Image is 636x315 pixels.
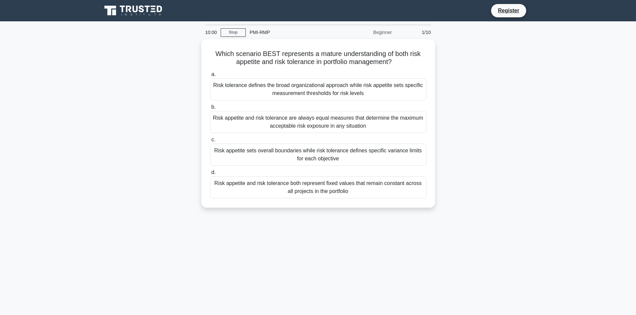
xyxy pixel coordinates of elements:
div: Risk tolerance defines the broad organizational approach while risk appetite sets specific measur... [210,78,426,100]
div: Risk appetite sets overall boundaries while risk tolerance defines specific variance limits for e... [210,144,426,166]
div: 10:00 [201,26,221,39]
div: Beginner [338,26,396,39]
span: b. [211,104,216,110]
span: d. [211,169,216,175]
div: Risk appetite and risk tolerance are always equal measures that determine the maximum acceptable ... [210,111,426,133]
h5: Which scenario BEST represents a mature understanding of both risk appetite and risk tolerance in... [209,50,427,66]
div: Risk appetite and risk tolerance both represent fixed values that remain constant across all proj... [210,176,426,198]
a: Register [494,6,523,15]
div: PMI-RMP [246,26,338,39]
span: a. [211,71,216,77]
a: Stop [221,28,246,37]
span: c. [211,137,215,142]
div: 1/10 [396,26,435,39]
